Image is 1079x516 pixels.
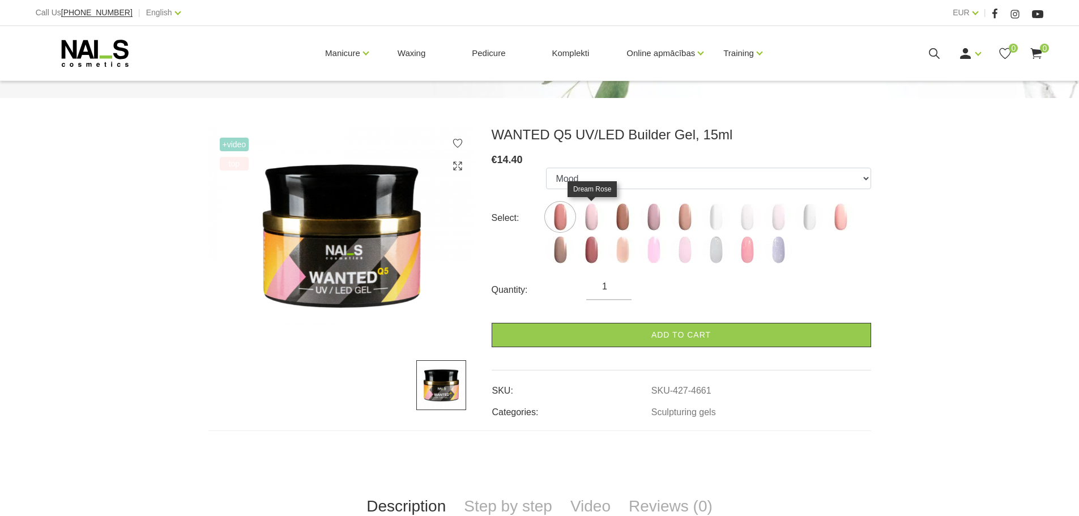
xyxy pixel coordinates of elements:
[733,203,761,231] img: ...
[702,236,730,264] img: ...
[723,31,754,76] a: Training
[577,236,605,264] img: ...
[492,398,651,419] td: Categories:
[671,203,699,231] img: ...
[1040,44,1049,53] span: 0
[639,236,668,264] img: ...
[764,203,792,231] img: ...
[492,154,497,165] span: €
[61,8,133,17] a: [PHONE_NUMBER]
[998,46,1012,61] a: 0
[492,323,871,347] a: Add to cart
[138,6,140,20] span: |
[608,236,637,264] img: ...
[639,203,668,231] img: ...
[826,203,855,231] img: ...
[984,6,986,20] span: |
[220,138,249,151] span: +Video
[953,6,970,19] a: EUR
[36,6,133,20] div: Call Us
[795,203,824,231] img: ...
[671,236,699,264] img: ...
[543,26,598,80] a: Komplekti
[220,157,249,170] span: top
[626,31,695,76] a: Online apmācības
[416,360,466,410] img: ...
[1029,46,1043,61] a: 0
[702,203,730,231] img: ...
[325,31,360,76] a: Manicure
[463,26,514,80] a: Pedicure
[1009,44,1018,53] span: 0
[577,203,605,231] img: ...
[497,154,523,165] span: 14.40
[389,26,434,80] a: Waxing
[733,236,761,264] img: ...
[764,236,792,264] img: ...
[651,386,711,396] a: SKU-427-4661
[546,236,574,264] img: ...
[492,281,587,299] div: Quantity:
[546,203,574,231] img: ...
[492,209,547,227] div: Select:
[608,203,637,231] img: ...
[492,376,651,398] td: SKU:
[651,407,716,417] a: Sculpturing gels
[492,126,871,143] h3: WANTED Q5 UV/LED Builder Gel, 15ml
[146,6,172,19] a: English
[208,126,475,343] img: ...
